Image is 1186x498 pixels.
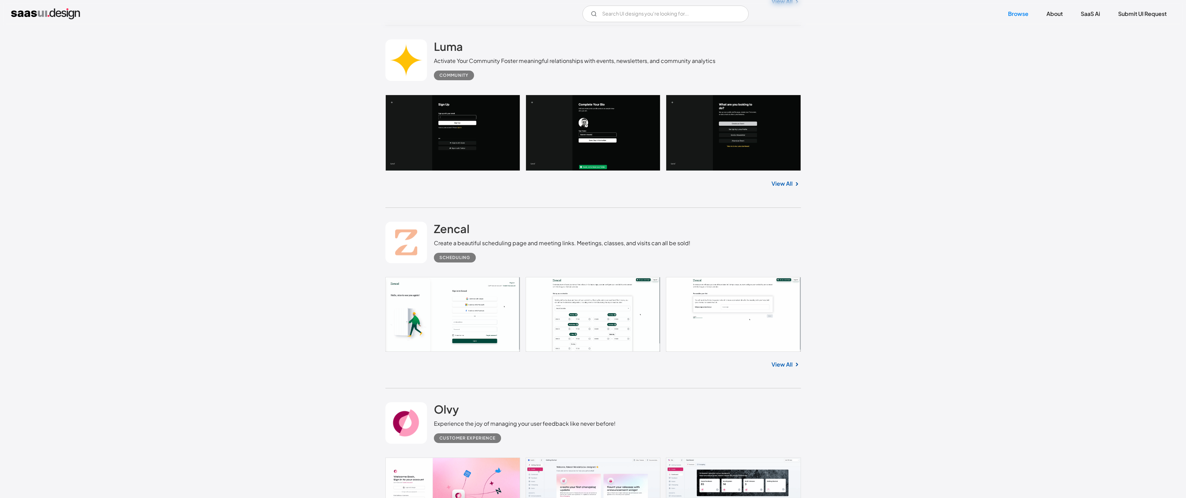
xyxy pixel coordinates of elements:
[772,360,793,369] a: View All
[434,402,459,416] h2: Olvy
[1038,6,1071,21] a: About
[1072,6,1108,21] a: SaaS Ai
[434,402,459,419] a: Olvy
[582,6,749,22] form: Email Form
[434,419,616,428] div: Experience the joy of managing your user feedback like never before!
[434,39,463,57] a: Luma
[434,222,470,239] a: Zencal
[772,179,793,188] a: View All
[439,253,470,262] div: Scheduling
[434,39,463,53] h2: Luma
[11,8,80,19] a: home
[582,6,749,22] input: Search UI designs you're looking for...
[439,71,469,80] div: Community
[1110,6,1175,21] a: Submit UI Request
[439,434,496,442] div: Customer Experience
[434,57,715,65] div: Activate Your Community Foster meaningful relationships with events, newsletters, and community a...
[434,222,470,236] h2: Zencal
[434,239,690,247] div: Create a beautiful scheduling page and meeting links. Meetings, classes, and visits can all be sold!
[1000,6,1037,21] a: Browse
